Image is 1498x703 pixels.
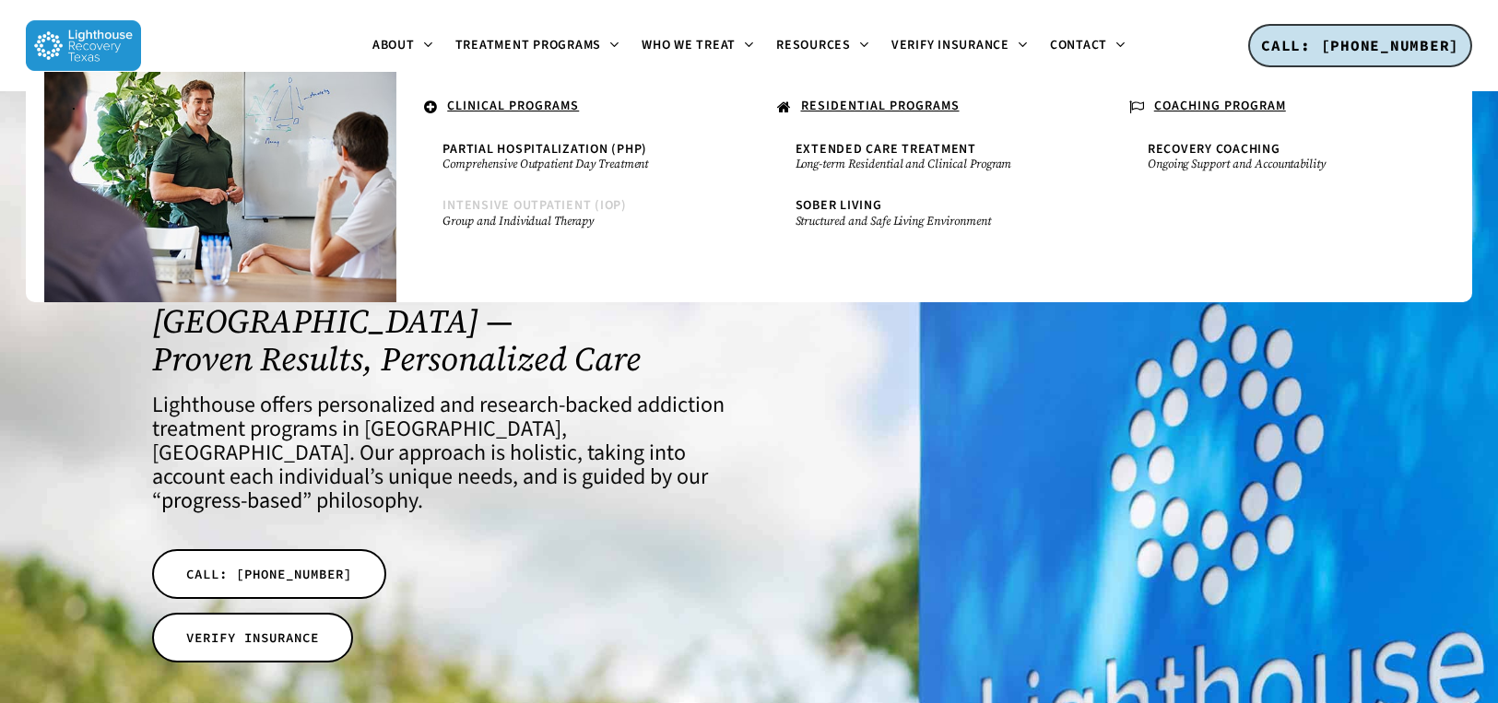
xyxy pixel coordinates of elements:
[796,157,1056,171] small: Long-term Residential and Clinical Program
[442,214,702,228] small: Group and Individual Therapy
[891,36,1009,54] span: Verify Insurance
[642,36,736,54] span: Who We Treat
[372,36,415,54] span: About
[63,90,378,123] a: .
[1154,97,1286,115] u: COACHING PROGRAM
[186,628,319,647] span: VERIFY INSURANCE
[1039,39,1137,53] a: Contact
[796,196,882,215] span: Sober Living
[361,39,444,53] a: About
[152,613,353,662] a: VERIFY INSURANCE
[161,485,302,517] a: progress-based
[455,36,602,54] span: Treatment Programs
[880,39,1039,53] a: Verify Insurance
[1050,36,1107,54] span: Contact
[776,36,851,54] span: Resources
[796,214,1056,228] small: Structured and Safe Living Environment
[1261,36,1459,54] span: CALL: [PHONE_NUMBER]
[72,97,77,115] span: .
[433,134,712,181] a: Partial Hospitalization (PHP)Comprehensive Outpatient Day Treatment
[1148,140,1280,158] span: Recovery Coaching
[1148,157,1408,171] small: Ongoing Support and Accountability
[444,39,631,53] a: Treatment Programs
[433,190,712,237] a: Intensive Outpatient (IOP)Group and Individual Therapy
[152,393,725,513] h4: Lighthouse offers personalized and research-backed addiction treatment programs in [GEOGRAPHIC_DA...
[442,196,627,215] span: Intensive Outpatient (IOP)
[801,97,960,115] u: RESIDENTIAL PROGRAMS
[152,227,725,378] h1: Top-Rated Addiction Treatment Center in [GEOGRAPHIC_DATA], [GEOGRAPHIC_DATA] — Proven Results, Pe...
[26,20,141,71] img: Lighthouse Recovery Texas
[631,39,765,53] a: Who We Treat
[442,140,647,158] span: Partial Hospitalization (PHP)
[768,90,1083,125] a: RESIDENTIAL PROGRAMS
[447,97,579,115] u: CLINICAL PROGRAMS
[1138,134,1417,181] a: Recovery CoachingOngoing Support and Accountability
[186,565,352,583] span: CALL: [PHONE_NUMBER]
[1120,90,1435,125] a: COACHING PROGRAM
[786,190,1065,237] a: Sober LivingStructured and Safe Living Environment
[152,549,386,599] a: CALL: [PHONE_NUMBER]
[1248,24,1472,68] a: CALL: [PHONE_NUMBER]
[786,134,1065,181] a: Extended Care TreatmentLong-term Residential and Clinical Program
[442,157,702,171] small: Comprehensive Outpatient Day Treatment
[796,140,976,158] span: Extended Care Treatment
[415,90,730,125] a: CLINICAL PROGRAMS
[765,39,880,53] a: Resources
